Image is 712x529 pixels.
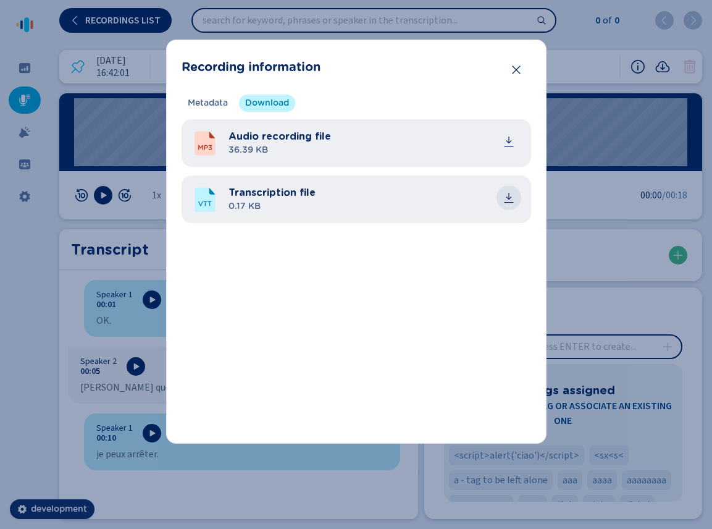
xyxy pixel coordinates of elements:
[228,129,331,144] span: Audio recording file
[503,135,515,148] div: Download file
[503,192,515,204] svg: download
[191,186,219,213] svg: VTTFile
[228,129,521,157] div: audio_20250919_16421_recuser1-David.mp3
[188,97,228,109] span: Metadata
[504,57,529,82] button: Close
[496,185,521,210] button: common.download
[228,185,316,200] span: Transcription file
[228,185,521,213] div: transcription_20250919_16421_recuser1-David.vtt.txt
[503,135,515,148] svg: download
[228,144,331,157] span: 36.39 KB
[228,200,316,213] span: 0.17 KB
[496,129,521,154] button: common.download
[503,192,515,204] div: Download file
[182,55,531,80] header: Recording information
[191,130,219,157] svg: MP3File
